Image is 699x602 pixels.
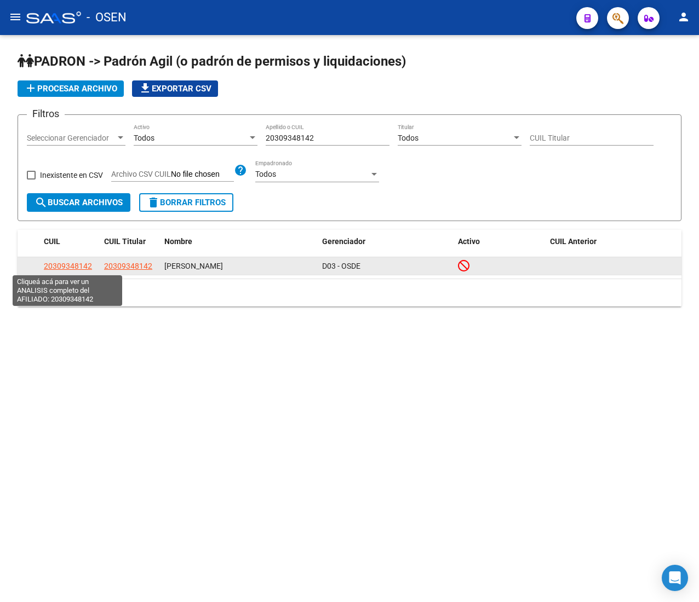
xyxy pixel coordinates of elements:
[171,170,234,180] input: Archivo CSV CUIL
[18,54,406,69] span: PADRON -> Padrón Agil (o padrón de permisos y liquidaciones)
[546,230,681,253] datatable-header-cell: CUIL Anterior
[24,82,37,95] mat-icon: add
[550,237,597,246] span: CUIL Anterior
[44,237,60,246] span: CUIL
[139,82,152,95] mat-icon: file_download
[164,262,223,270] span: [PERSON_NAME]
[318,230,454,253] datatable-header-cell: Gerenciador
[139,193,233,212] button: Borrar Filtros
[18,80,124,97] button: Procesar archivo
[458,237,480,246] span: Activo
[255,170,276,178] span: Todos
[9,10,22,24] mat-icon: menu
[147,196,160,209] mat-icon: delete
[18,279,681,306] div: 1 total
[87,5,127,30] span: - OSEN
[132,80,218,97] button: Exportar CSV
[134,134,154,142] span: Todos
[662,565,688,591] div: Open Intercom Messenger
[164,237,192,246] span: Nombre
[147,198,226,207] span: Borrar Filtros
[27,134,116,143] span: Seleccionar Gerenciador
[104,262,152,270] span: 20309348142
[398,134,419,142] span: Todos
[100,230,160,253] datatable-header-cell: CUIL Titular
[27,193,130,212] button: Buscar Archivos
[104,237,146,246] span: CUIL Titular
[27,106,65,121] h3: Filtros
[234,164,247,177] mat-icon: help
[39,230,100,253] datatable-header-cell: CUIL
[677,10,690,24] mat-icon: person
[111,170,171,178] span: Archivo CSV CUIL
[40,169,103,182] span: Inexistente en CSV
[44,262,92,270] span: 20309348142
[35,196,48,209] mat-icon: search
[454,230,546,253] datatable-header-cell: Activo
[35,198,123,207] span: Buscar Archivos
[322,237,365,246] span: Gerenciador
[322,262,360,270] span: D03 - OSDE
[139,84,211,94] span: Exportar CSV
[160,230,318,253] datatable-header-cell: Nombre
[24,84,117,94] span: Procesar archivo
